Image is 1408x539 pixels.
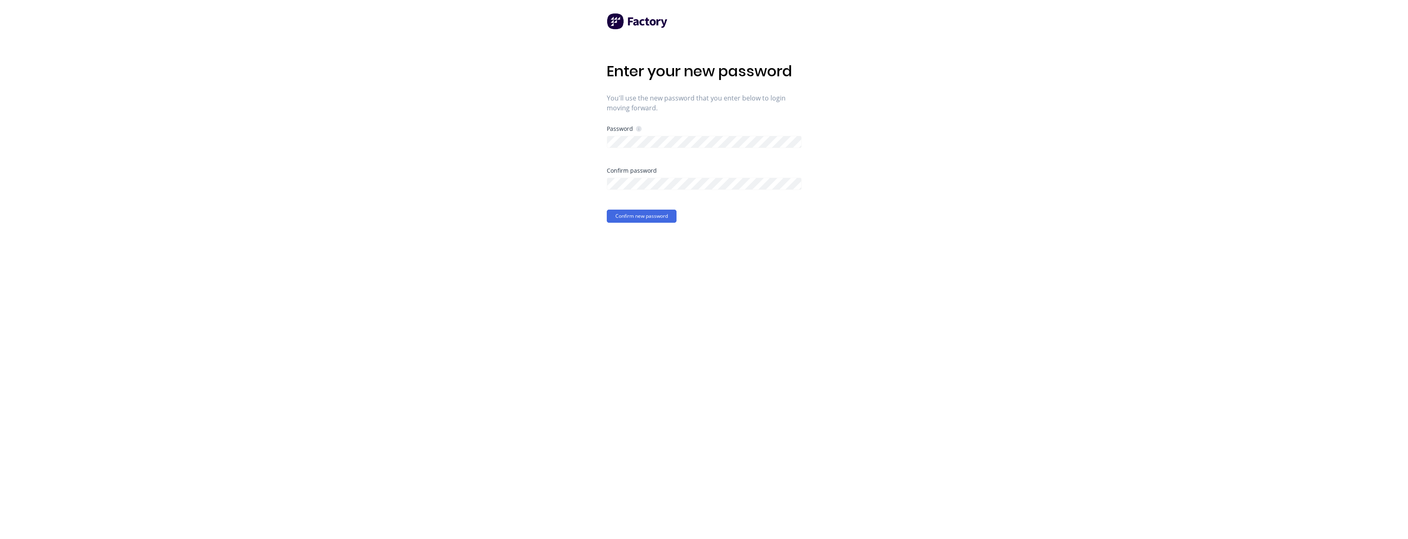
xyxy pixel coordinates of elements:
span: You'll use the new password that you enter below to login moving forward. [607,93,802,113]
div: Password [607,125,642,132]
div: Confirm password [607,168,802,174]
button: Confirm new password [607,210,677,223]
img: Factory [607,13,668,30]
h1: Enter your new password [607,62,802,80]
